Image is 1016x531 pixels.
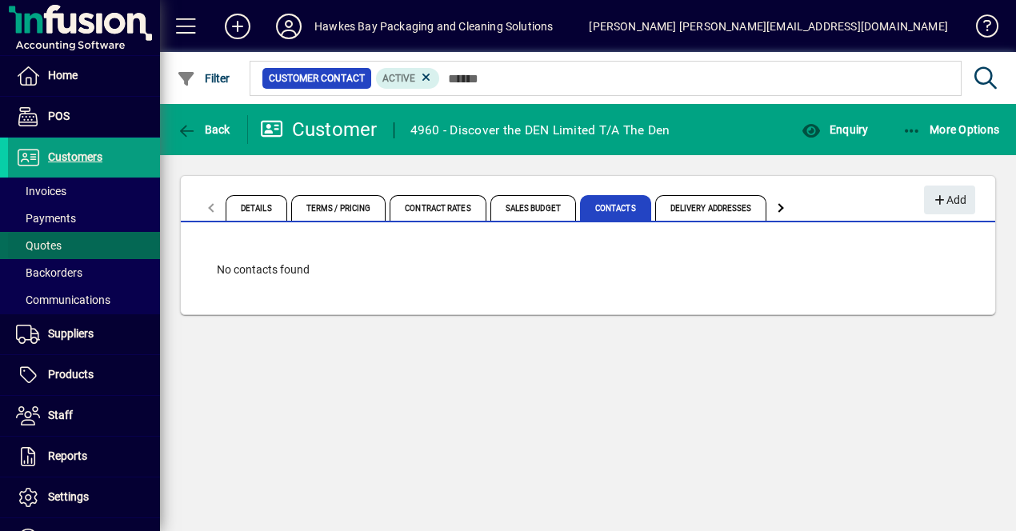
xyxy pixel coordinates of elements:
span: Staff [48,409,73,421]
span: Contract Rates [390,195,486,221]
span: Home [48,69,78,82]
a: Staff [8,396,160,436]
a: Payments [8,205,160,232]
span: Payments [16,212,76,225]
span: Customers [48,150,102,163]
span: Settings [48,490,89,503]
div: Customer [260,117,378,142]
a: Backorders [8,259,160,286]
span: More Options [902,123,1000,136]
a: POS [8,97,160,137]
span: Customer Contact [269,70,365,86]
span: Backorders [16,266,82,279]
div: Hawkes Bay Packaging and Cleaning Solutions [314,14,554,39]
div: [PERSON_NAME] [PERSON_NAME][EMAIL_ADDRESS][DOMAIN_NAME] [589,14,948,39]
button: Filter [173,64,234,93]
span: POS [48,110,70,122]
span: Sales Budget [490,195,576,221]
app-page-header-button: Back [160,115,248,144]
span: Invoices [16,185,66,198]
button: Back [173,115,234,144]
a: Quotes [8,232,160,259]
button: More Options [898,115,1004,144]
span: Contacts [580,195,651,221]
a: Home [8,56,160,96]
a: Suppliers [8,314,160,354]
span: Communications [16,293,110,306]
span: Back [177,123,230,136]
button: Enquiry [798,115,872,144]
span: Reports [48,449,87,462]
button: Add [212,12,263,41]
span: Enquiry [802,123,868,136]
a: Reports [8,437,160,477]
div: 4960 - Discover the DEN Limited T/A The Den [410,118,670,143]
mat-chip: Activation Status: Active [376,68,440,89]
button: Profile [263,12,314,41]
span: Products [48,368,94,381]
a: Invoices [8,178,160,205]
span: Active [382,73,415,84]
a: Knowledge Base [964,3,996,55]
button: Add [924,186,975,214]
div: No contacts found [201,246,975,294]
span: Terms / Pricing [291,195,386,221]
span: Details [226,195,287,221]
span: Quotes [16,239,62,252]
span: Filter [177,72,230,85]
a: Products [8,355,160,395]
a: Communications [8,286,160,313]
span: Delivery Addresses [655,195,767,221]
span: Suppliers [48,327,94,340]
span: Add [932,187,966,214]
a: Settings [8,477,160,517]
